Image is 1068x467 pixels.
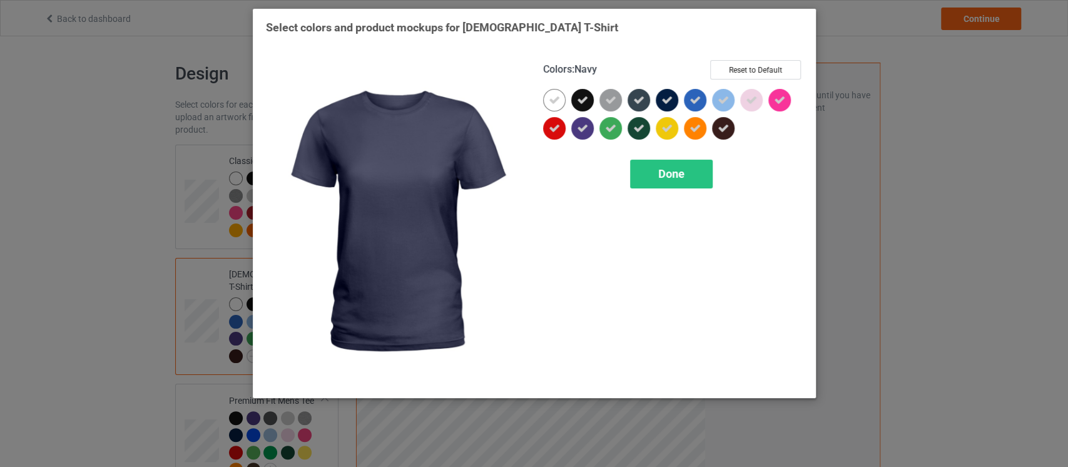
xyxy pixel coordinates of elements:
[543,63,597,76] h4: :
[658,167,684,180] span: Done
[710,60,801,80] button: Reset to Default
[266,21,618,34] span: Select colors and product mockups for [DEMOGRAPHIC_DATA] T-Shirt
[574,63,597,75] span: Navy
[543,63,572,75] span: Colors
[266,60,526,385] img: regular.jpg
